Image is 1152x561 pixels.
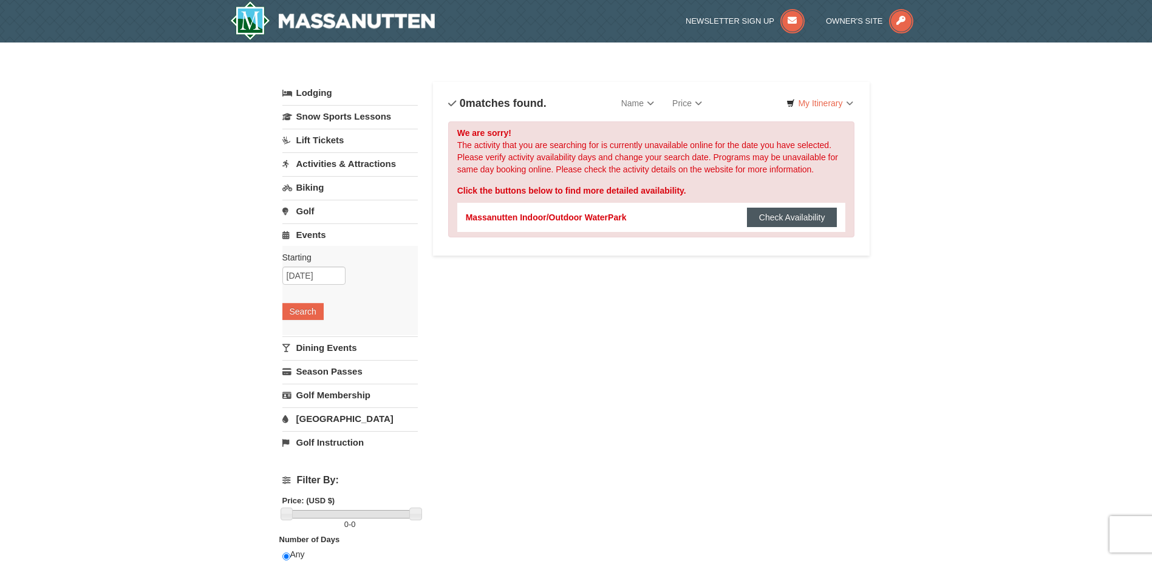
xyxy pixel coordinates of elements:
[457,185,846,197] div: Click the buttons below to find more detailed availability.
[466,211,627,223] div: Massanutten Indoor/Outdoor WaterPark
[282,129,418,151] a: Lift Tickets
[282,82,418,104] a: Lodging
[826,16,913,25] a: Owner's Site
[282,176,418,199] a: Biking
[282,223,418,246] a: Events
[282,431,418,454] a: Golf Instruction
[282,105,418,127] a: Snow Sports Lessons
[344,520,349,529] span: 0
[282,496,335,505] strong: Price: (USD $)
[282,336,418,359] a: Dining Events
[826,16,883,25] span: Owner's Site
[279,535,340,544] strong: Number of Days
[282,407,418,430] a: [GEOGRAPHIC_DATA]
[457,128,511,138] strong: We are sorry!
[612,91,663,115] a: Name
[351,520,355,529] span: 0
[230,1,435,40] img: Massanutten Resort Logo
[282,152,418,175] a: Activities & Attractions
[448,97,547,109] h4: matches found.
[448,121,855,237] div: The activity that you are searching for is currently unavailable online for the date you have sel...
[779,94,861,112] a: My Itinerary
[282,200,418,222] a: Golf
[686,16,774,25] span: Newsletter Sign Up
[747,208,837,227] button: Check Availability
[282,384,418,406] a: Golf Membership
[460,97,466,109] span: 0
[282,518,418,531] label: -
[282,251,409,263] label: Starting
[282,303,324,320] button: Search
[663,91,711,115] a: Price
[230,1,435,40] a: Massanutten Resort
[282,360,418,382] a: Season Passes
[686,16,805,25] a: Newsletter Sign Up
[282,475,418,486] h4: Filter By:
